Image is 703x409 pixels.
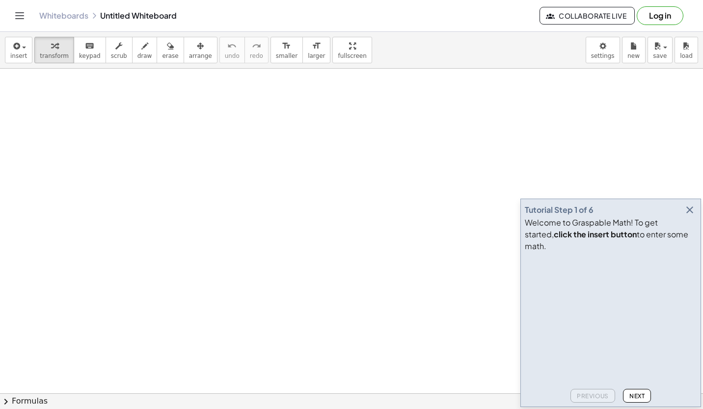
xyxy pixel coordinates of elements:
[39,11,88,21] a: Whiteboards
[338,52,366,59] span: fullscreen
[85,40,94,52] i: keyboard
[308,52,325,59] span: larger
[244,37,269,63] button: redoredo
[252,40,261,52] i: redo
[637,6,683,25] button: Log in
[276,52,297,59] span: smaller
[10,52,27,59] span: insert
[106,37,133,63] button: scrub
[623,389,651,403] button: Next
[227,40,237,52] i: undo
[132,37,158,63] button: draw
[653,52,667,59] span: save
[137,52,152,59] span: draw
[34,37,74,63] button: transform
[332,37,372,63] button: fullscreen
[12,8,27,24] button: Toggle navigation
[184,37,217,63] button: arrange
[79,52,101,59] span: keypad
[270,37,303,63] button: format_sizesmaller
[40,52,69,59] span: transform
[219,37,245,63] button: undoundo
[629,392,645,400] span: Next
[586,37,620,63] button: settings
[302,37,330,63] button: format_sizelarger
[680,52,693,59] span: load
[282,40,291,52] i: format_size
[540,7,635,25] button: Collaborate Live
[525,204,594,216] div: Tutorial Step 1 of 6
[675,37,698,63] button: load
[5,37,32,63] button: insert
[189,52,212,59] span: arrange
[525,217,697,252] div: Welcome to Graspable Math! To get started, to enter some math.
[111,52,127,59] span: scrub
[74,37,106,63] button: keyboardkeypad
[162,52,178,59] span: erase
[548,11,626,20] span: Collaborate Live
[225,52,240,59] span: undo
[157,37,184,63] button: erase
[591,52,615,59] span: settings
[250,52,263,59] span: redo
[622,37,646,63] button: new
[627,52,640,59] span: new
[554,229,637,239] b: click the insert button
[648,37,673,63] button: save
[312,40,321,52] i: format_size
